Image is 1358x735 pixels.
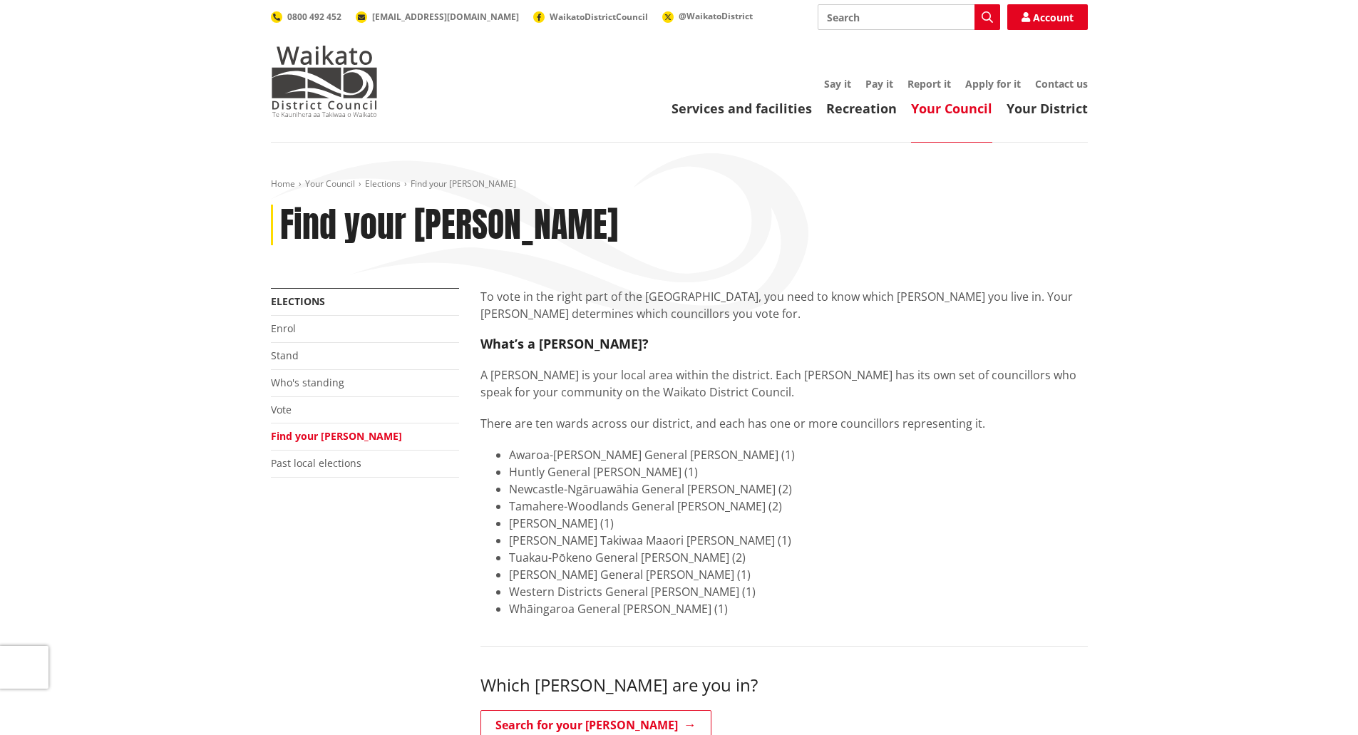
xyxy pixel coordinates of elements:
[271,322,296,335] a: Enrol
[287,11,341,23] span: 0800 492 452
[533,11,648,23] a: WaikatoDistrictCouncil
[509,480,1088,498] li: Newcastle-Ngāruawāhia General [PERSON_NAME] (2)
[271,349,299,362] a: Stand
[480,415,1088,432] p: There are ten wards across our district, and each has one or more councillors representing it.
[271,429,402,443] a: Find your [PERSON_NAME]
[509,446,1088,463] li: Awaroa-[PERSON_NAME] General [PERSON_NAME] (1)
[411,178,516,190] span: Find your [PERSON_NAME]
[271,46,378,117] img: Waikato District Council - Te Kaunihera aa Takiwaa o Waikato
[509,498,1088,515] li: Tamahere-Woodlands General [PERSON_NAME] (2)
[824,77,851,91] a: Say it
[305,178,355,190] a: Your Council
[662,10,753,22] a: @WaikatoDistrict
[865,77,893,91] a: Pay it
[818,4,1000,30] input: Search input
[280,205,618,246] h1: Find your [PERSON_NAME]
[1007,100,1088,117] a: Your District
[480,366,1088,401] p: A [PERSON_NAME] is your local area within the district. Each [PERSON_NAME] has its own set of cou...
[550,11,648,23] span: WaikatoDistrictCouncil
[480,675,1088,696] h3: Which [PERSON_NAME] are you in?
[679,10,753,22] span: @WaikatoDistrict
[509,549,1088,566] li: Tuakau-Pōkeno General [PERSON_NAME] (2)
[509,532,1088,549] li: [PERSON_NAME] Takiwaa Maaori [PERSON_NAME] (1)
[509,463,1088,480] li: Huntly General [PERSON_NAME] (1)
[907,77,951,91] a: Report it
[509,583,1088,600] li: Western Districts General [PERSON_NAME] (1)
[509,566,1088,583] li: [PERSON_NAME] General [PERSON_NAME] (1)
[826,100,897,117] a: Recreation
[480,335,649,352] strong: What’s a [PERSON_NAME]?
[271,11,341,23] a: 0800 492 452
[372,11,519,23] span: [EMAIL_ADDRESS][DOMAIN_NAME]
[271,403,292,416] a: Vote
[271,376,344,389] a: Who's standing
[271,178,295,190] a: Home
[271,456,361,470] a: Past local elections
[509,515,1088,532] li: [PERSON_NAME] (1)
[672,100,812,117] a: Services and facilities
[1035,77,1088,91] a: Contact us
[480,289,1073,322] span: To vote in the right part of the [GEOGRAPHIC_DATA], you need to know which [PERSON_NAME] you live...
[271,178,1088,190] nav: breadcrumb
[965,77,1021,91] a: Apply for it
[365,178,401,190] a: Elections
[509,600,1088,617] li: Whāingaroa General [PERSON_NAME] (1)
[911,100,992,117] a: Your Council
[271,294,325,308] a: Elections
[356,11,519,23] a: [EMAIL_ADDRESS][DOMAIN_NAME]
[1007,4,1088,30] a: Account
